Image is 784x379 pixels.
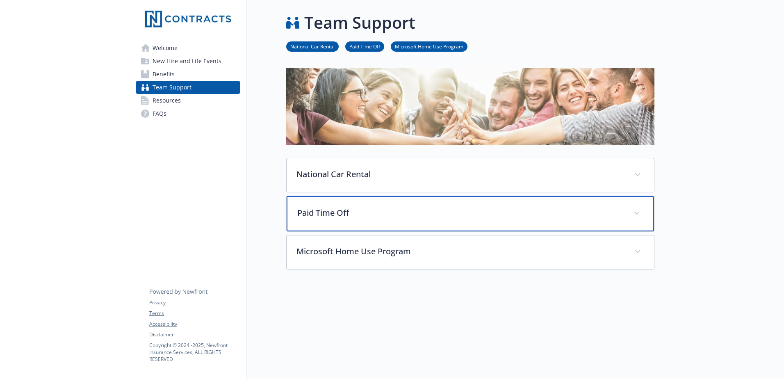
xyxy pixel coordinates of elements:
[153,55,221,68] span: New Hire and Life Events
[296,245,624,258] p: Microsoft Home Use Program
[391,42,467,50] a: Microsoft Home Use Program
[136,41,240,55] a: Welcome
[153,81,191,94] span: Team Support
[153,94,181,107] span: Resources
[153,107,166,120] span: FAQs
[136,55,240,68] a: New Hire and Life Events
[136,107,240,120] a: FAQs
[149,310,239,317] a: Terms
[149,331,239,338] a: Disclaimer
[136,94,240,107] a: Resources
[287,196,654,231] div: Paid Time Off
[287,158,654,192] div: National Car Rental
[153,41,178,55] span: Welcome
[345,42,384,50] a: Paid Time Off
[297,207,624,219] p: Paid Time Off
[287,235,654,269] div: Microsoft Home Use Program
[149,320,239,328] a: Accessibility
[296,168,624,180] p: National Car Rental
[149,342,239,363] p: Copyright © 2024 - 2025 , Newfront Insurance Services, ALL RIGHTS RESERVED
[153,68,175,81] span: Benefits
[286,42,339,50] a: National Car Rental
[149,299,239,306] a: Privacy
[304,10,415,35] h1: Team Support
[136,68,240,81] a: Benefits
[286,68,654,145] img: team support page banner
[136,81,240,94] a: Team Support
